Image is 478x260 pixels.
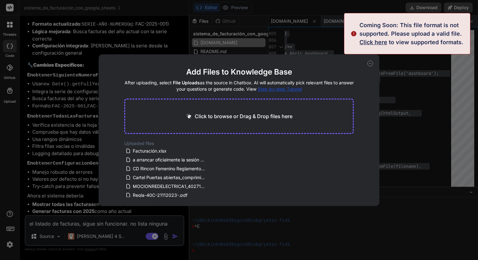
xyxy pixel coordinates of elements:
span: MOCIONREDELECTRICA1_4027104_fs.pdf [132,183,207,190]
span: Step-by-step Tutorial [258,86,302,92]
span: Regla-40C-21112023-.pdf [132,191,188,199]
span: File Uploads [173,80,200,85]
img: alert [351,21,357,46]
h2: Uploaded files [124,140,354,147]
div: Coming Soon: This file format is not supported. Please upload a valid file. to view supported for... [359,21,466,46]
span: Cartel Puertas abiertas_comprimido.pdf [132,174,207,181]
h4: After uploading, select as the source in Chatbox. AI will automatically pick relevant files to an... [124,80,354,92]
span: CD Rincon Femenino Reglamento interno.pdf [132,165,207,172]
span: Facturación.xlsx [132,147,167,155]
span: Click here [359,39,387,45]
span: a arrancar oficialmente la sesión y ahora sí pues oficialmente bienvenidos a todos y a todas al... [132,156,207,164]
h2: Add Files to Knowledge Base [124,67,354,77]
p: Click to browse or Drag & Drop files here [195,112,292,120]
